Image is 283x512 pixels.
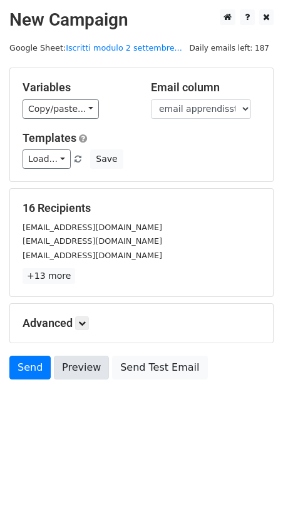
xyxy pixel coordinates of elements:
[185,41,274,55] span: Daily emails left: 187
[23,99,99,119] a: Copy/paste...
[23,223,162,232] small: [EMAIL_ADDRESS][DOMAIN_NAME]
[54,356,109,379] a: Preview
[23,251,162,260] small: [EMAIL_ADDRESS][DOMAIN_NAME]
[112,356,207,379] a: Send Test Email
[23,149,71,169] a: Load...
[66,43,182,53] a: Iscritti modulo 2 settembre...
[23,316,260,330] h5: Advanced
[23,131,76,144] a: Templates
[23,81,132,94] h5: Variables
[220,452,283,512] iframe: Chat Widget
[185,43,274,53] a: Daily emails left: 187
[151,81,260,94] h5: Email column
[9,9,274,31] h2: New Campaign
[90,149,123,169] button: Save
[220,452,283,512] div: Widget chat
[23,268,75,284] a: +13 more
[23,236,162,246] small: [EMAIL_ADDRESS][DOMAIN_NAME]
[23,201,260,215] h5: 16 Recipients
[9,356,51,379] a: Send
[9,43,182,53] small: Google Sheet:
